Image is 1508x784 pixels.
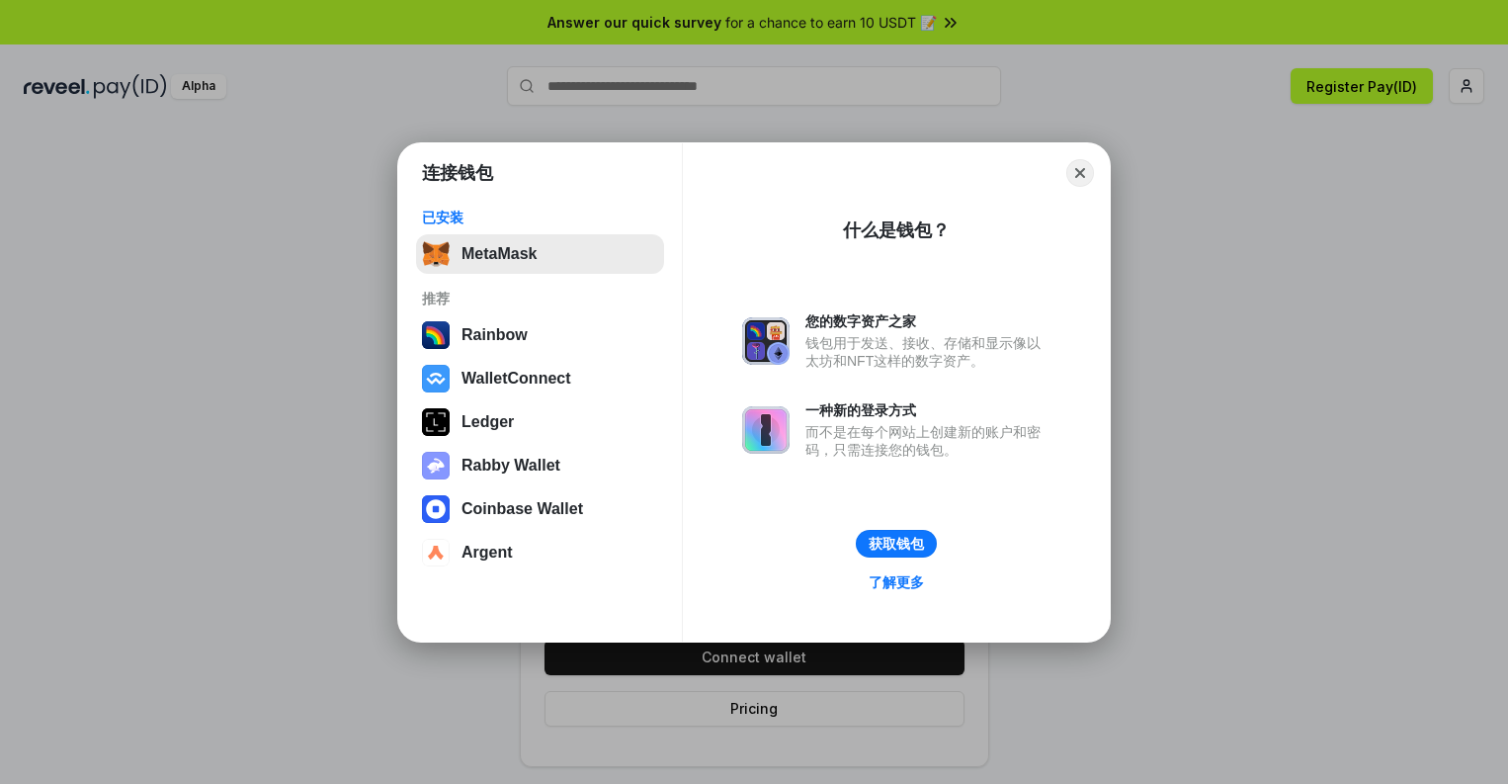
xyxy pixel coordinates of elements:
div: Coinbase Wallet [461,500,583,518]
img: svg+xml,%3Csvg%20fill%3D%22none%22%20height%3D%2233%22%20viewBox%3D%220%200%2035%2033%22%20width%... [422,240,450,268]
div: MetaMask [461,245,537,263]
img: svg+xml,%3Csvg%20xmlns%3D%22http%3A%2F%2Fwww.w3.org%2F2000%2Fsvg%22%20fill%3D%22none%22%20viewBox... [742,406,790,454]
button: Rainbow [416,315,664,355]
img: svg+xml,%3Csvg%20xmlns%3D%22http%3A%2F%2Fwww.w3.org%2F2000%2Fsvg%22%20fill%3D%22none%22%20viewBox... [742,317,790,365]
div: 而不是在每个网站上创建新的账户和密码，只需连接您的钱包。 [805,423,1050,459]
div: Ledger [461,413,514,431]
div: 您的数字资产之家 [805,312,1050,330]
img: svg+xml,%3Csvg%20width%3D%2228%22%20height%3D%2228%22%20viewBox%3D%220%200%2028%2028%22%20fill%3D... [422,539,450,566]
button: Close [1066,159,1094,187]
div: 已安装 [422,209,658,226]
div: Rabby Wallet [461,457,560,475]
button: Rabby Wallet [416,446,664,485]
div: Rainbow [461,326,528,344]
a: 了解更多 [857,569,936,595]
button: WalletConnect [416,359,664,398]
div: 一种新的登录方式 [805,401,1050,419]
div: 获取钱包 [869,535,924,553]
button: Ledger [416,402,664,442]
img: svg+xml,%3Csvg%20xmlns%3D%22http%3A%2F%2Fwww.w3.org%2F2000%2Fsvg%22%20width%3D%2228%22%20height%3... [422,408,450,436]
button: Argent [416,533,664,572]
div: 推荐 [422,290,658,307]
div: 了解更多 [869,573,924,591]
button: Coinbase Wallet [416,489,664,529]
img: svg+xml,%3Csvg%20width%3D%2228%22%20height%3D%2228%22%20viewBox%3D%220%200%2028%2028%22%20fill%3D... [422,365,450,392]
div: 钱包用于发送、接收、存储和显示像以太坊和NFT这样的数字资产。 [805,334,1050,370]
button: MetaMask [416,234,664,274]
div: Argent [461,544,513,562]
img: svg+xml,%3Csvg%20width%3D%2228%22%20height%3D%2228%22%20viewBox%3D%220%200%2028%2028%22%20fill%3D... [422,495,450,523]
button: 获取钱包 [856,530,937,558]
img: svg+xml,%3Csvg%20width%3D%22120%22%20height%3D%22120%22%20viewBox%3D%220%200%20120%20120%22%20fil... [422,321,450,349]
div: 什么是钱包？ [843,218,950,242]
div: WalletConnect [461,370,571,388]
img: svg+xml,%3Csvg%20xmlns%3D%22http%3A%2F%2Fwww.w3.org%2F2000%2Fsvg%22%20fill%3D%22none%22%20viewBox... [422,452,450,479]
h1: 连接钱包 [422,161,493,185]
